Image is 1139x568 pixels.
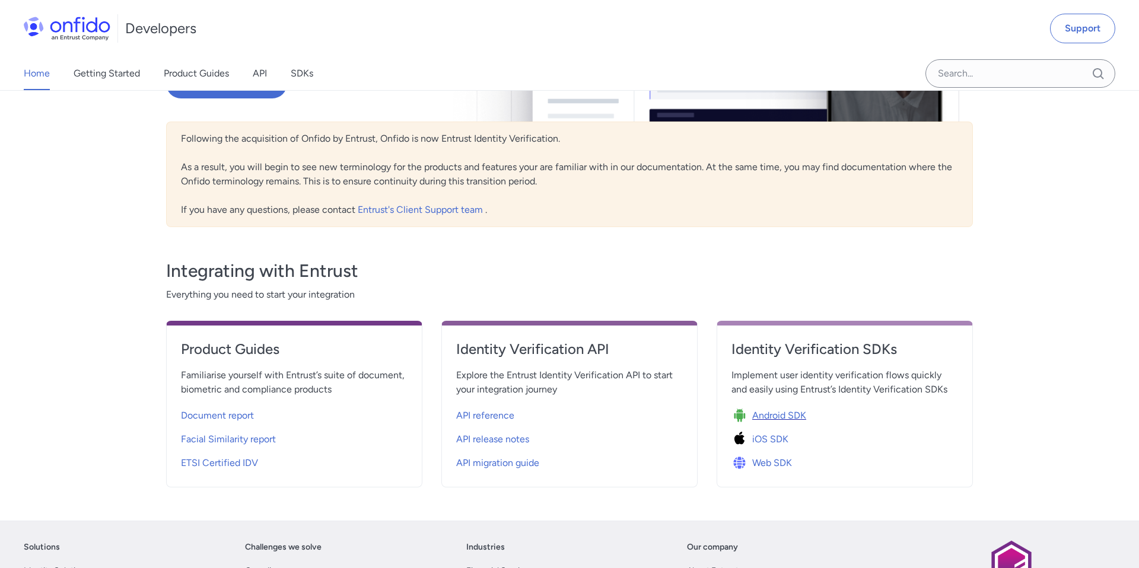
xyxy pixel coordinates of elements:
[456,425,683,449] a: API release notes
[166,122,973,227] div: Following the acquisition of Onfido by Entrust, Onfido is now Entrust Identity Verification. As a...
[456,368,683,397] span: Explore the Entrust Identity Verification API to start your integration journey
[74,57,140,90] a: Getting Started
[456,409,514,423] span: API reference
[731,368,958,397] span: Implement user identity verification flows quickly and easily using Entrust’s Identity Verificati...
[456,456,539,470] span: API migration guide
[456,401,683,425] a: API reference
[181,449,408,473] a: ETSI Certified IDV
[245,540,322,554] a: Challenges we solve
[181,401,408,425] a: Document report
[181,340,408,368] a: Product Guides
[24,17,110,40] img: Onfido Logo
[166,259,973,283] h3: Integrating with Entrust
[181,340,408,359] h4: Product Guides
[925,59,1115,88] input: Onfido search input field
[731,455,752,471] img: Icon Web SDK
[731,340,958,359] h4: Identity Verification SDKs
[181,425,408,449] a: Facial Similarity report
[164,57,229,90] a: Product Guides
[731,425,958,449] a: Icon iOS SDKiOS SDK
[181,368,408,397] span: Familiarise yourself with Entrust’s suite of document, biometric and compliance products
[731,431,752,448] img: Icon iOS SDK
[358,204,485,215] a: Entrust's Client Support team
[687,540,738,554] a: Our company
[1050,14,1115,43] a: Support
[456,432,529,446] span: API release notes
[253,57,267,90] a: API
[456,449,683,473] a: API migration guide
[291,57,313,90] a: SDKs
[181,456,258,470] span: ETSI Certified IDV
[166,288,973,302] span: Everything you need to start your integration
[731,401,958,425] a: Icon Android SDKAndroid SDK
[456,340,683,368] a: Identity Verification API
[731,340,958,368] a: Identity Verification SDKs
[24,540,60,554] a: Solutions
[456,340,683,359] h4: Identity Verification API
[752,432,788,446] span: iOS SDK
[181,432,276,446] span: Facial Similarity report
[125,19,196,38] h1: Developers
[181,409,254,423] span: Document report
[731,407,752,424] img: Icon Android SDK
[752,409,806,423] span: Android SDK
[731,449,958,473] a: Icon Web SDKWeb SDK
[466,540,505,554] a: Industries
[752,456,792,470] span: Web SDK
[24,57,50,90] a: Home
